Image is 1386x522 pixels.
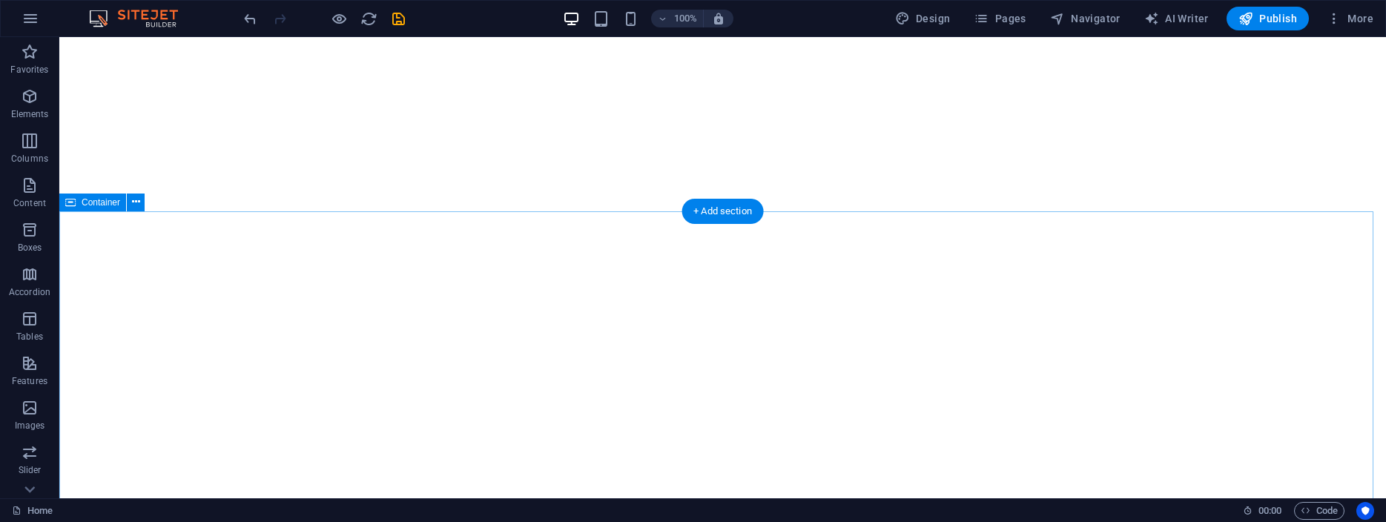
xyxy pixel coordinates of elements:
button: Usercentrics [1356,502,1374,520]
p: Slider [19,464,42,476]
span: : [1269,505,1271,516]
button: More [1321,7,1379,30]
button: Navigator [1044,7,1126,30]
p: Tables [16,331,43,343]
i: On resize automatically adjust zoom level to fit chosen device. [712,12,725,25]
button: Design [889,7,957,30]
span: Code [1301,502,1338,520]
i: Save (Ctrl+S) [390,10,407,27]
a: Click to cancel selection. Double-click to open Pages [12,502,53,520]
p: Accordion [9,286,50,298]
span: Pages [974,11,1026,26]
div: Design (Ctrl+Alt+Y) [889,7,957,30]
i: Undo: Change text (Ctrl+Z) [242,10,259,27]
p: Elements [11,108,49,120]
p: Boxes [18,242,42,254]
button: Pages [968,7,1032,30]
span: Navigator [1050,11,1121,26]
button: AI Writer [1138,7,1215,30]
button: Publish [1227,7,1309,30]
img: Editor Logo [85,10,197,27]
button: save [389,10,407,27]
span: More [1327,11,1373,26]
button: Code [1294,502,1344,520]
span: Container [82,198,120,207]
span: Design [895,11,951,26]
button: 100% [651,10,704,27]
p: Columns [11,153,48,165]
p: Images [15,420,45,432]
button: Click here to leave preview mode and continue editing [330,10,348,27]
div: + Add section [682,199,764,224]
p: Content [13,197,46,209]
p: Favorites [10,64,48,76]
span: Publish [1238,11,1297,26]
h6: Session time [1243,502,1282,520]
button: undo [241,10,259,27]
p: Features [12,375,47,387]
i: Reload page [360,10,377,27]
span: 00 00 [1258,502,1281,520]
h6: 100% [673,10,697,27]
span: AI Writer [1144,11,1209,26]
button: reload [360,10,377,27]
